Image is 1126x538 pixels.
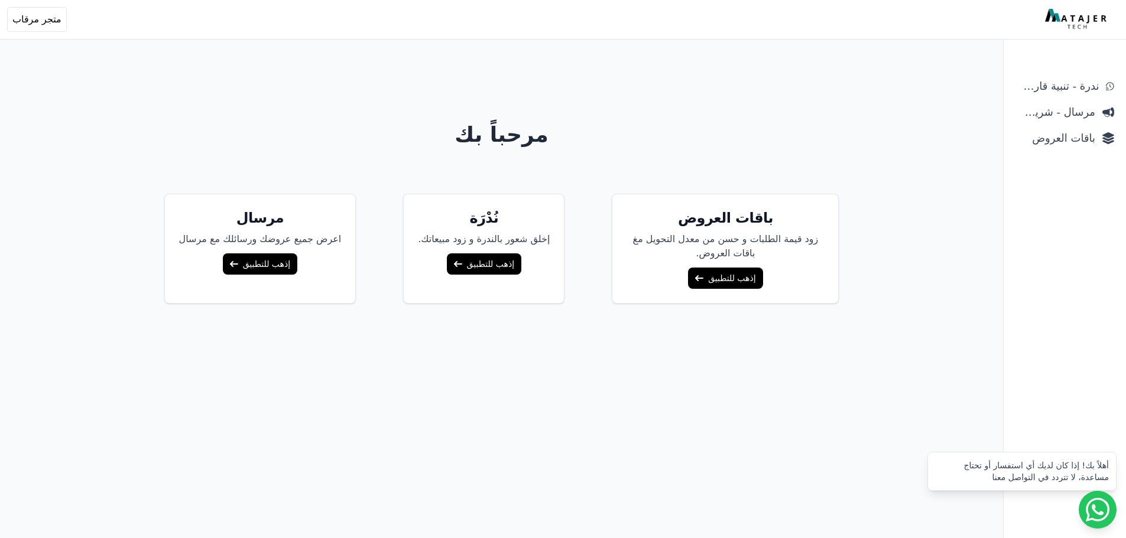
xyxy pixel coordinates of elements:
[223,253,297,275] a: إذهب للتطبيق
[418,208,550,227] h5: نُدْرَة
[447,253,521,275] a: إذهب للتطبيق
[627,232,824,260] p: زود قيمة الطلبات و حسن من معدل التحويل مغ باقات العروض.
[627,208,824,227] h5: باقات العروض
[1015,78,1099,94] span: ندرة - تنبية قارب علي النفاذ
[1015,104,1095,120] span: مرسال - شريط دعاية
[179,208,342,227] h5: مرسال
[935,459,1109,483] div: أهلاً بك! إذا كان لديك أي استفسار أو تحتاج مساعدة، لا تتردد في التواصل معنا
[1045,9,1109,30] img: MatajerTech Logo
[48,123,956,146] h1: مرحباً بك
[7,7,67,32] button: متجر مرقاب
[179,232,342,246] p: اعرض جميع عروضك ورسائلك مع مرسال
[12,12,61,27] span: متجر مرقاب
[688,268,762,289] a: إذهب للتطبيق
[1015,130,1095,146] span: باقات العروض
[418,232,550,246] p: إخلق شعور بالندرة و زود مبيعاتك.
